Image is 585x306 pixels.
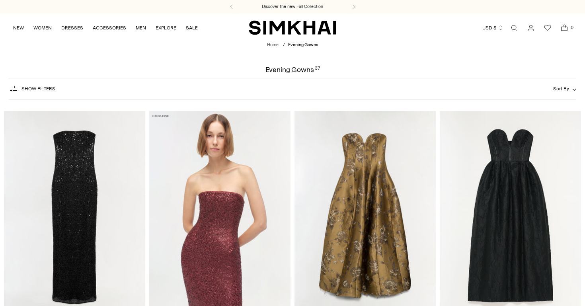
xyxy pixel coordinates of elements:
button: Show Filters [9,82,55,95]
a: Wishlist [540,20,556,36]
div: / [283,42,285,49]
nav: breadcrumbs [267,42,318,49]
span: 0 [568,24,575,31]
a: WOMEN [33,19,52,37]
a: EXPLORE [156,19,176,37]
button: Sort By [553,84,576,93]
span: Evening Gowns [288,42,318,47]
a: NEW [13,19,24,37]
a: Home [267,42,279,47]
a: MEN [136,19,146,37]
a: Open search modal [506,20,522,36]
div: 37 [315,66,320,73]
a: SIMKHAI [249,20,336,35]
h1: Evening Gowns [265,66,320,73]
a: Go to the account page [523,20,539,36]
a: SALE [186,19,198,37]
button: USD $ [482,19,503,37]
span: Sort By [553,86,569,92]
a: Open cart modal [556,20,572,36]
a: DRESSES [61,19,83,37]
span: Show Filters [21,86,55,92]
a: Discover the new Fall Collection [262,4,323,10]
a: ACCESSORIES [93,19,126,37]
